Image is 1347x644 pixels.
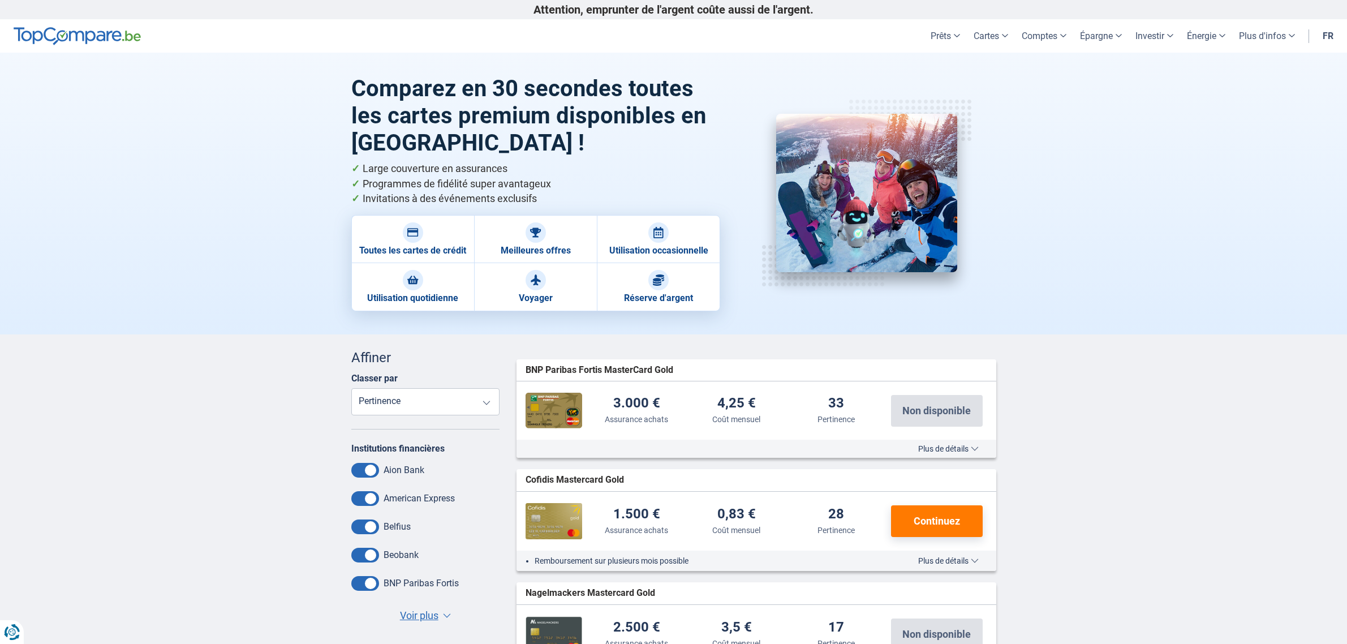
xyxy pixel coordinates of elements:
[918,557,979,565] span: Plus de détails
[967,19,1015,53] a: Cartes
[1316,19,1340,53] a: fr
[605,525,668,536] div: Assurance achats
[474,215,597,263] a: Meilleures offres Meilleures offres
[828,507,844,522] div: 28
[407,274,419,286] img: Utilisation quotidienne
[721,620,752,636] div: 3,5 €
[530,274,541,286] img: Voyager
[918,445,979,453] span: Plus de détails
[817,414,855,425] div: Pertinence
[384,549,419,560] label: Beobank
[712,525,760,536] div: Coût mensuel
[351,263,474,311] a: Utilisation quotidienne Utilisation quotidienne
[717,396,756,411] div: 4,25 €
[1073,19,1129,53] a: Épargne
[351,75,721,157] h1: Comparez en 30 secondes toutes les cartes premium disponibles en [GEOGRAPHIC_DATA] !
[902,629,971,639] span: Non disponible
[605,414,668,425] div: Assurance achats
[384,465,424,475] label: Aion Bank
[1129,19,1180,53] a: Investir
[530,227,541,238] img: Meilleures offres
[717,507,756,522] div: 0,83 €
[14,27,141,45] img: TopCompare
[351,191,721,207] li: Invitations à des événements exclusifs
[351,161,721,177] li: Large couverture en assurances
[910,444,987,453] button: Plus de détails
[1015,19,1073,53] a: Comptes
[902,406,971,416] span: Non disponible
[597,263,720,311] a: Réserve d'argent Réserve d'argent
[613,620,660,636] div: 2.500 €
[597,215,720,263] a: Utilisation occasionnelle Utilisation occasionnelle
[443,613,451,618] span: ▼
[1232,19,1302,53] a: Plus d'infos
[910,556,987,565] button: Plus de détails
[828,396,844,411] div: 33
[924,19,967,53] a: Prêts
[351,3,996,16] p: Attention, emprunter de l'argent coûte aussi de l'argent.
[828,620,844,636] div: 17
[384,578,459,589] label: BNP Paribas Fortis
[891,505,983,537] button: Continuez
[526,364,673,377] span: BNP Paribas Fortis MasterCard Gold
[712,414,760,425] div: Coût mensuel
[526,393,582,428] img: BNP Paribas Fortis
[1180,19,1232,53] a: Énergie
[351,177,721,192] li: Programmes de fidélité super avantageux
[526,587,655,600] span: Nagelmackers Mastercard Gold
[400,608,438,623] span: Voir plus
[776,114,957,272] img: Cartes Premium
[474,263,597,311] a: Voyager Voyager
[526,474,624,487] span: Cofidis Mastercard Gold
[613,507,660,522] div: 1.500 €
[613,396,660,411] div: 3.000 €
[817,525,855,536] div: Pertinence
[351,373,398,384] label: Classer par
[891,395,983,427] button: Non disponible
[407,227,419,238] img: Toutes les cartes de crédit
[351,348,500,367] div: Affiner
[397,608,454,624] button: Voir plus ▼
[384,521,411,532] label: Belfius
[535,555,884,566] li: Remboursement sur plusieurs mois possible
[384,493,455,504] label: American Express
[351,215,474,263] a: Toutes les cartes de crédit Toutes les cartes de crédit
[526,503,582,539] img: Cofidis
[653,274,664,286] img: Réserve d'argent
[914,516,960,526] span: Continuez
[653,227,664,238] img: Utilisation occasionnelle
[351,443,445,454] label: Institutions financières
